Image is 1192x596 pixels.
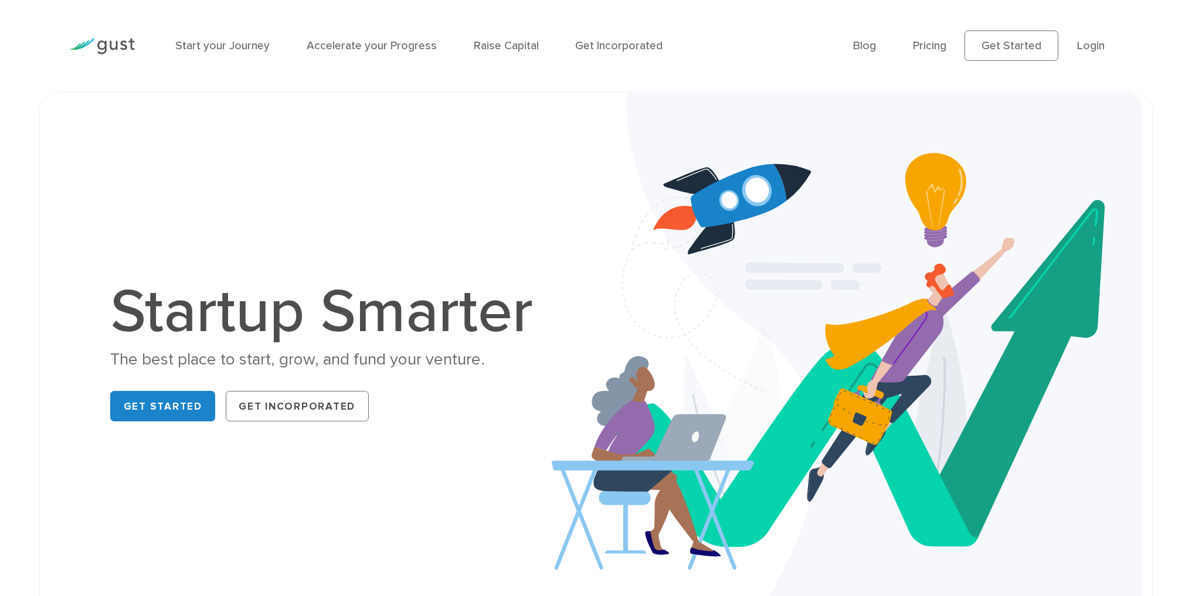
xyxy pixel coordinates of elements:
h1: Startup Smarter [110,282,548,343]
a: Get Started [965,30,1058,61]
a: Get Incorporated [226,391,369,421]
a: Get Incorporated [575,39,663,52]
a: Get Started [110,391,215,421]
a: Login [1077,39,1105,52]
img: Gust Logo [69,38,135,54]
a: Pricing [913,39,946,52]
div: The best place to start, grow, and fund your venture. [110,349,548,371]
a: Raise Capital [474,39,539,52]
a: Start your Journey [175,39,270,52]
a: Blog [853,39,876,52]
a: Accelerate your Progress [307,39,437,52]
